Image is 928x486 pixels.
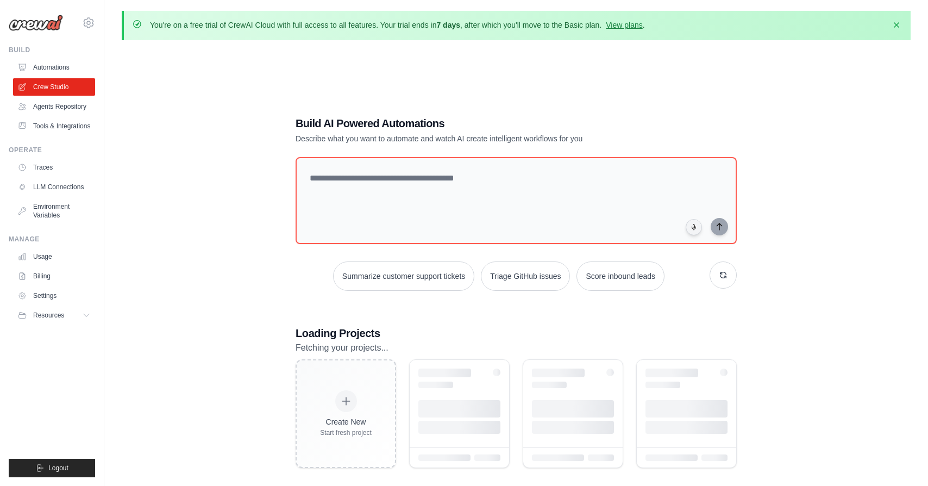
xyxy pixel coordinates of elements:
div: Create New [320,416,372,427]
p: You're on a free trial of CrewAI Cloud with full access to all features. Your trial ends in , aft... [150,20,645,30]
a: Billing [13,267,95,285]
button: Triage GitHub issues [481,261,570,291]
a: Tools & Integrations [13,117,95,135]
a: Crew Studio [13,78,95,96]
button: Logout [9,459,95,477]
div: Build [9,46,95,54]
div: Start fresh project [320,428,372,437]
a: View plans [606,21,642,29]
h1: Build AI Powered Automations [296,116,661,131]
a: Automations [13,59,95,76]
a: Settings [13,287,95,304]
span: Logout [48,464,68,472]
div: Manage [9,235,95,244]
p: Fetching your projects... [296,341,737,355]
h3: Loading Projects [296,326,737,341]
div: Operate [9,146,95,154]
a: LLM Connections [13,178,95,196]
button: Summarize customer support tickets [333,261,474,291]
button: Get new suggestions [710,261,737,289]
strong: 7 days [436,21,460,29]
a: Usage [13,248,95,265]
a: Agents Repository [13,98,95,115]
img: Logo [9,15,63,31]
a: Traces [13,159,95,176]
button: Score inbound leads [576,261,664,291]
a: Environment Variables [13,198,95,224]
button: Resources [13,307,95,324]
p: Describe what you want to automate and watch AI create intelligent workflows for you [296,133,661,144]
button: Click to speak your automation idea [686,219,702,235]
span: Resources [33,311,64,320]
